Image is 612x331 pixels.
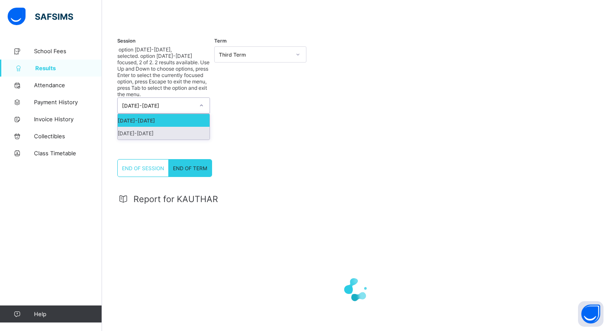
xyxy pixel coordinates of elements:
[133,194,218,204] span: Report for KAUTHAR
[117,46,172,59] span: option [DATE]-[DATE], selected.
[34,150,102,157] span: Class Timetable
[8,8,73,26] img: safsims
[35,65,102,71] span: Results
[122,103,194,109] div: [DATE]-[DATE]
[34,116,102,123] span: Invoice History
[34,82,102,88] span: Attendance
[34,48,102,54] span: School Fees
[34,311,102,317] span: Help
[118,114,210,127] div: [DATE]-[DATE]
[122,165,164,171] span: END OF SESSION
[117,53,210,97] span: option [DATE]-[DATE] focused, 2 of 2. 2 results available. Use Up and Down to choose options, pre...
[173,165,207,171] span: END OF TERM
[118,127,210,140] div: [DATE]-[DATE]
[34,133,102,140] span: Collectibles
[34,99,102,106] span: Payment History
[578,301,603,327] button: Open asap
[219,51,291,58] div: Third Term
[117,38,136,44] span: Session
[214,38,227,44] span: Term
